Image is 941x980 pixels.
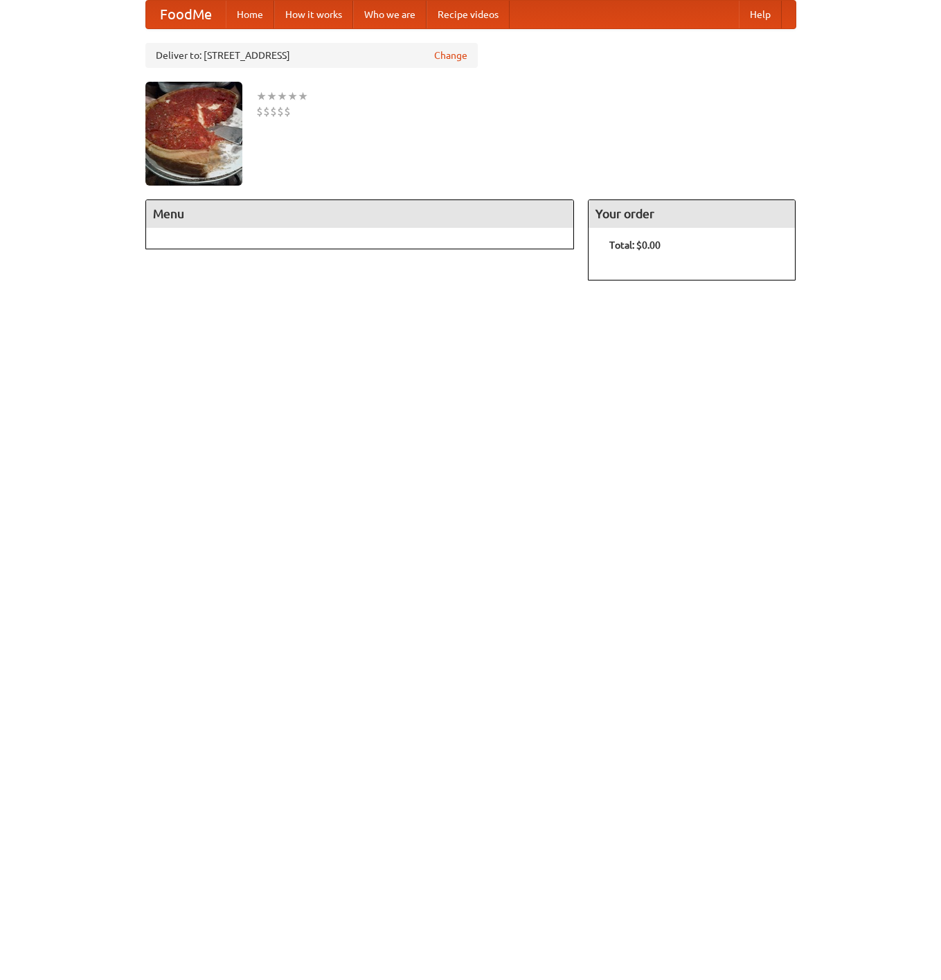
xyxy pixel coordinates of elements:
li: $ [256,104,263,119]
li: ★ [256,89,267,104]
li: $ [284,104,291,119]
b: Total: $0.00 [609,240,661,251]
li: ★ [287,89,298,104]
li: ★ [298,89,308,104]
img: angular.jpg [145,82,242,186]
li: $ [263,104,270,119]
h4: Your order [589,200,795,228]
a: FoodMe [146,1,226,28]
a: How it works [274,1,353,28]
a: Change [434,48,467,62]
li: $ [277,104,284,119]
div: Deliver to: [STREET_ADDRESS] [145,43,478,68]
a: Recipe videos [427,1,510,28]
h4: Menu [146,200,574,228]
li: ★ [277,89,287,104]
a: Home [226,1,274,28]
li: ★ [267,89,277,104]
a: Who we are [353,1,427,28]
a: Help [739,1,782,28]
li: $ [270,104,277,119]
